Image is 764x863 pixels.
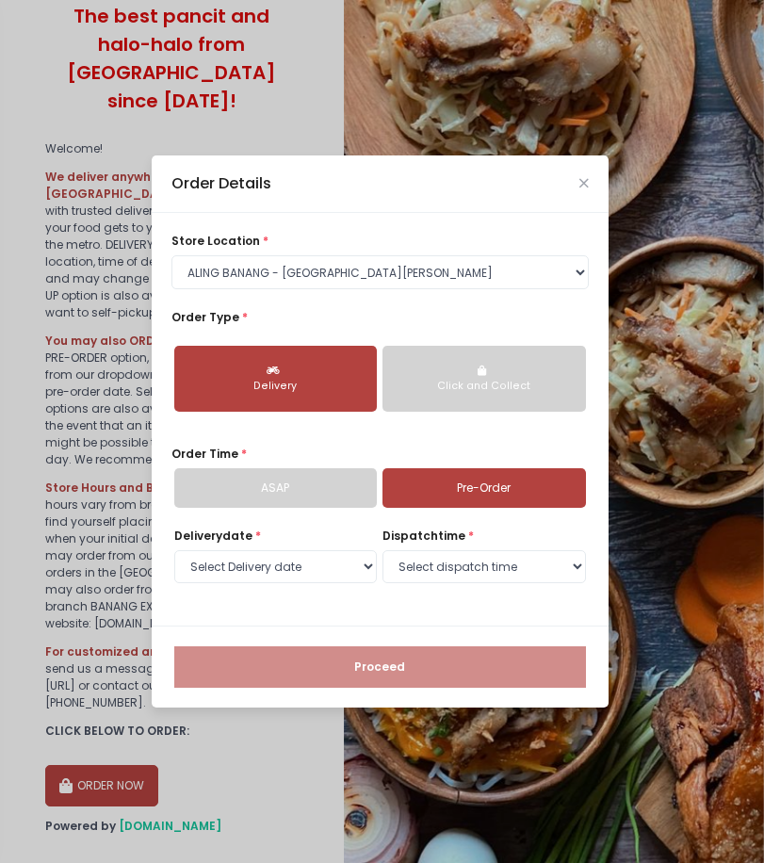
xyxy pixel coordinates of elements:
span: Order Type [171,309,239,325]
button: Proceed [174,646,586,688]
button: Delivery [174,346,378,412]
div: Delivery [187,379,366,394]
span: Delivery date [174,528,252,544]
div: Order Details [171,172,271,195]
button: Close [579,179,589,188]
a: ASAP [174,468,378,508]
button: Click and Collect [382,346,586,412]
span: Order Time [171,446,238,462]
a: Pre-Order [382,468,586,508]
div: Click and Collect [395,379,574,394]
span: store location [171,233,260,249]
span: dispatch time [382,528,465,544]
